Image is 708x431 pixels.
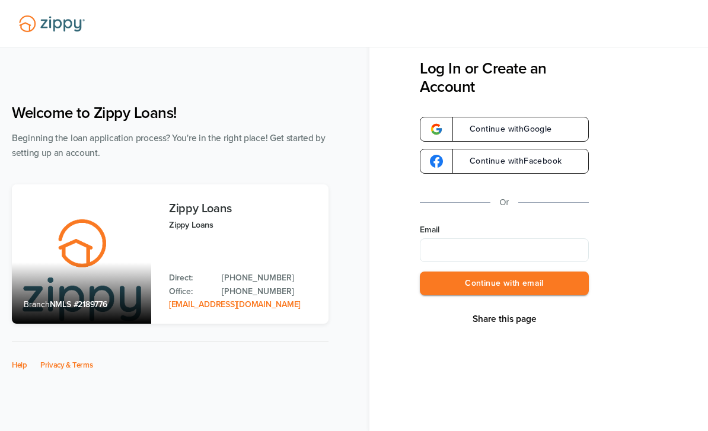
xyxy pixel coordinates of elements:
[420,238,589,262] input: Email Address
[469,313,540,325] button: Share This Page
[169,218,317,232] p: Zippy Loans
[12,104,329,122] h1: Welcome to Zippy Loans!
[420,272,589,296] button: Continue with email
[169,202,317,215] h3: Zippy Loans
[12,133,326,158] span: Beginning the loan application process? You're in the right place! Get started by setting up an a...
[420,149,589,174] a: google-logoContinue withFacebook
[458,125,552,133] span: Continue with Google
[24,299,50,309] span: Branch
[12,10,92,37] img: Lender Logo
[420,59,589,96] h3: Log In or Create an Account
[458,157,562,165] span: Continue with Facebook
[222,272,317,285] a: Direct Phone: 512-975-2947
[169,272,210,285] p: Direct:
[420,224,589,236] label: Email
[430,155,443,168] img: google-logo
[222,285,317,298] a: Office Phone: 512-975-2947
[50,299,107,309] span: NMLS #2189776
[12,360,27,370] a: Help
[430,123,443,136] img: google-logo
[169,285,210,298] p: Office:
[500,195,509,210] p: Or
[169,299,301,309] a: Email Address: zippyguide@zippymh.com
[40,360,93,370] a: Privacy & Terms
[420,117,589,142] a: google-logoContinue withGoogle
